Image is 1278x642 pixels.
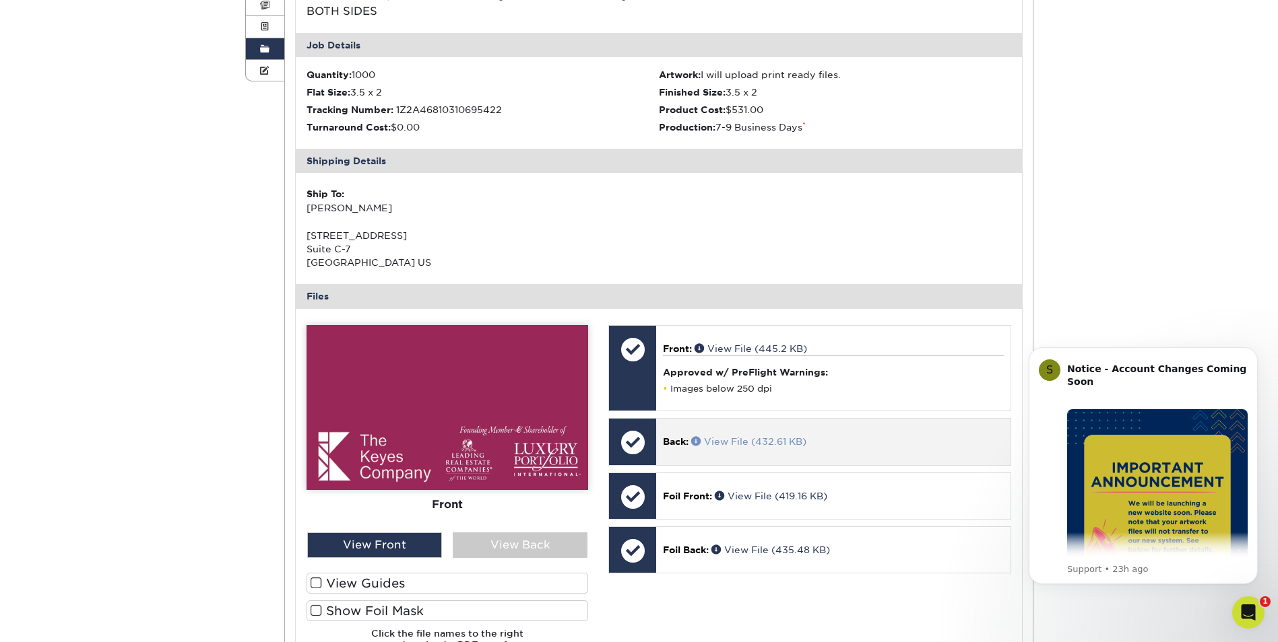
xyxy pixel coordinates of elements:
[307,532,442,558] div: View Front
[1009,330,1278,635] iframe: Intercom notifications message
[659,120,1011,134] li: 7-9 Business Days
[715,491,827,501] a: View File (419.16 KB)
[296,149,1022,173] div: Shipping Details
[307,69,352,80] strong: Quantity:
[663,544,709,555] span: Foil Back:
[307,68,659,81] li: 1000
[711,544,830,555] a: View File (435.48 KB)
[659,103,1011,116] li: $531.00
[296,284,1022,308] div: Files
[663,491,712,501] span: Foil Front:
[1232,596,1265,629] iframe: Intercom live chat
[659,104,726,115] strong: Product Cost:
[453,532,587,558] div: View Back
[307,122,391,133] strong: Turnaround Cost:
[659,69,701,80] strong: Artwork:
[296,33,1022,57] div: Job Details
[659,122,715,133] strong: Production:
[663,383,1003,394] li: Images below 250 dpi
[695,343,807,354] a: View File (445.2 KB)
[659,87,726,98] strong: Finished Size:
[307,188,344,199] strong: Ship To:
[663,343,692,354] span: Front:
[691,436,806,447] a: View File (432.61 KB)
[1260,596,1271,607] span: 1
[307,85,659,99] li: 3.5 x 2
[307,87,350,98] strong: Flat Size:
[307,600,588,621] label: Show Foil Mask
[396,104,502,115] span: 1Z2A46810310695422
[663,367,1003,378] h4: Approved w/ PreFlight Warnings:
[307,104,393,115] strong: Tracking Number:
[659,68,1011,81] li: I will upload print ready files.
[307,187,659,269] div: [PERSON_NAME] [STREET_ADDRESS] Suite C-7 [GEOGRAPHIC_DATA] US
[659,85,1011,99] li: 3.5 x 2
[307,573,588,594] label: View Guides
[307,489,588,519] div: Front
[307,120,659,134] li: $0.00
[663,436,689,447] span: Back:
